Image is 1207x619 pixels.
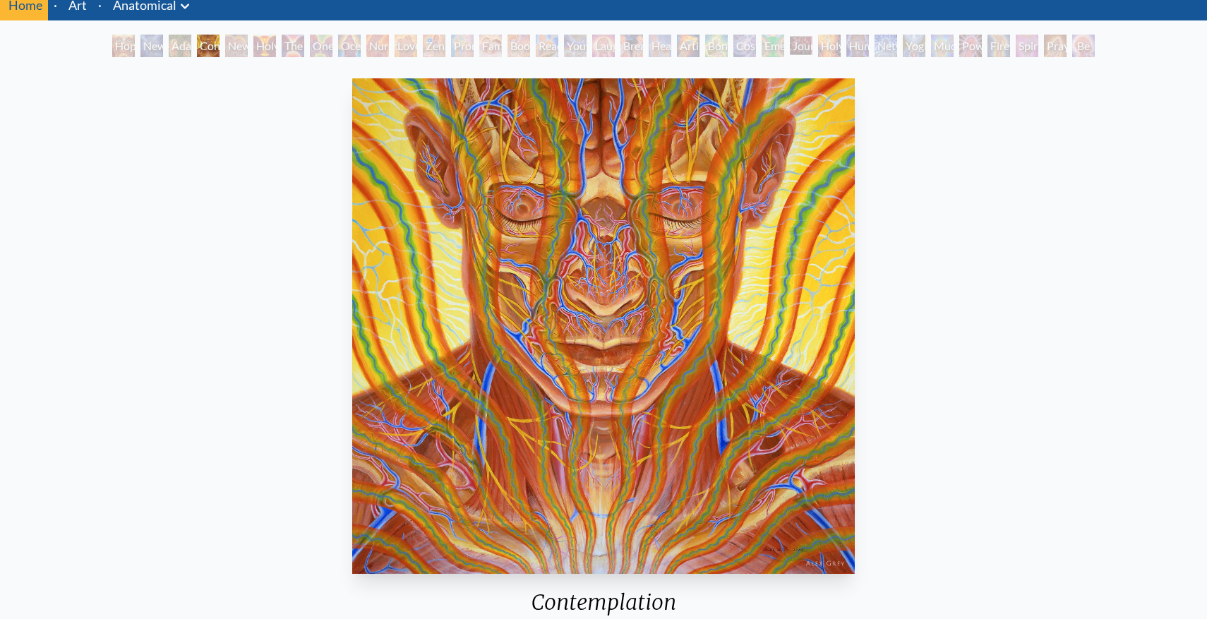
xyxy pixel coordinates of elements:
[479,35,502,57] div: Family
[352,78,854,574] img: Contemplation-2002-Alex-Grey-watermarked.jpg
[875,35,897,57] div: Networks
[338,35,361,57] div: Ocean of Love Bliss
[677,35,699,57] div: Artist's Hand
[253,35,276,57] div: Holy Grail
[564,35,587,57] div: Young & Old
[931,35,954,57] div: Mudra
[1072,35,1095,57] div: Be a Good Human Being
[649,35,671,57] div: Healing
[508,35,530,57] div: Boo-boo
[705,35,728,57] div: Bond
[959,35,982,57] div: Power to the Peaceful
[423,35,445,57] div: Zena Lotus
[1016,35,1038,57] div: Spirit Animates the Flesh
[225,35,248,57] div: New Man New Woman
[451,35,474,57] div: Promise
[733,35,756,57] div: Cosmic Lovers
[1044,35,1067,57] div: Praying Hands
[790,35,812,57] div: Journey of the Wounded Healer
[197,35,220,57] div: Contemplation
[846,35,869,57] div: Human Geometry
[903,35,925,57] div: Yogi & the Möbius Sphere
[395,35,417,57] div: Love Circuit
[987,35,1010,57] div: Firewalking
[112,35,135,57] div: Hope
[310,35,332,57] div: One Taste
[818,35,841,57] div: Holy Fire
[282,35,304,57] div: The Kiss
[536,35,558,57] div: Reading
[762,35,784,57] div: Emerald Grail
[620,35,643,57] div: Breathing
[169,35,191,57] div: Adam & Eve
[592,35,615,57] div: Laughing Man
[140,35,163,57] div: New Man [DEMOGRAPHIC_DATA]: [DEMOGRAPHIC_DATA] Mind
[366,35,389,57] div: Nursing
